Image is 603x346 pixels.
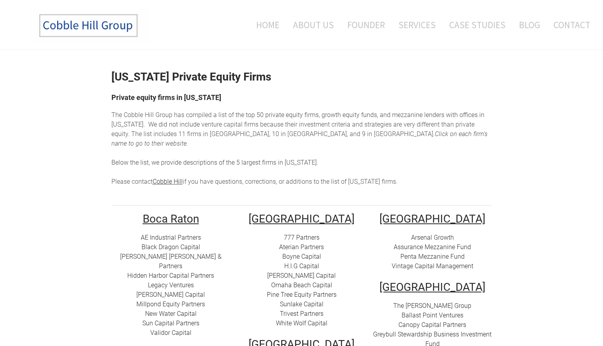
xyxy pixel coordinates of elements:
a: Canopy Capital Partners [398,321,466,329]
a: 777 Partners [284,234,320,241]
u: [GEOGRAPHIC_DATA] [379,281,485,294]
font: Private equity firms in [US_STATE] [111,93,221,102]
a: Blog [513,8,546,41]
u: [GEOGRAPHIC_DATA] [249,212,354,225]
a: Validor Capital [150,329,191,336]
a: The [PERSON_NAME] Group [393,302,471,309]
a: White Wolf Capital [276,319,327,327]
a: AE Industrial Partners [141,234,201,241]
a: Services [392,8,442,41]
a: Millpond Equity Partners [136,300,205,308]
a: Arsenal Growth [411,234,454,241]
u: Boca Raton [143,212,199,225]
a: Contact [547,8,590,41]
a: Case Studies [443,8,511,41]
a: Home [244,8,285,41]
a: Vintage Capital Management [392,262,473,270]
a: Founder [341,8,391,41]
a: Penta Mezzanine Fund [400,253,465,260]
a: Omaha Beach Capital [271,281,332,289]
a: Boyne Capital [282,253,321,260]
img: The Cobble Hill Group LLC [30,8,149,43]
a: About Us [287,8,340,41]
a: Pine Tree Equity Partners [267,291,337,298]
div: he top 50 private equity firms, growth equity funds, and mezzanine lenders with offices in [US_ST... [111,110,492,186]
a: Aterian Partners [279,243,324,251]
span: The Cobble Hill Group has compiled a list of t [111,111,237,119]
a: [PERSON_NAME] Capital [136,291,205,298]
a: H.I.G Capital [284,262,319,270]
a: [PERSON_NAME] [PERSON_NAME] & Partners [120,253,222,270]
u: ​[GEOGRAPHIC_DATA] [379,212,485,225]
em: Click on each firm's name to go to their website. [111,130,488,147]
a: Trivest Partners [280,310,324,317]
a: Sun Capital Partners [142,319,199,327]
strong: [US_STATE] Private Equity Firms [111,70,271,83]
a: Legacy Ventures [148,281,194,289]
span: enture capital firms because their investment criteria and strategies are very different than pri... [111,121,475,138]
a: [PERSON_NAME] Capital [267,272,336,279]
a: Cobble Hill [153,178,183,185]
a: New Water Capital [145,310,197,317]
a: Assurance Mezzanine Fund [394,243,471,251]
a: Sunlake Capital [280,300,324,308]
a: Ballast Point Ventures [402,311,463,319]
a: Hidden Harbor Capital Partners [127,272,214,279]
a: Black Dragon Capital [142,243,200,251]
span: Please contact if you have questions, corrections, or additions to the list of [US_STATE] firms. [111,178,398,185]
